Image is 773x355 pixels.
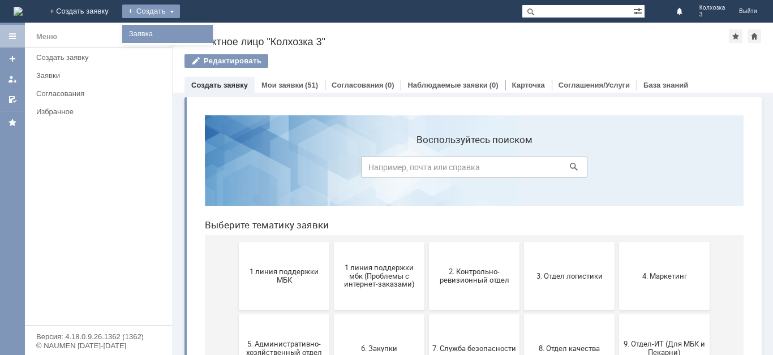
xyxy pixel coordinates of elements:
div: Добавить в избранное [729,29,742,43]
div: (0) [489,81,499,89]
span: Колхозка [699,5,725,11]
div: Контактное лицо "Колхозка 3" [184,36,729,47]
a: Согласования [32,85,170,102]
span: 7. Служба безопасности [237,237,320,246]
button: Франчайзинг [423,280,514,348]
a: База знаний [643,81,688,89]
div: Сделать домашней страницей [748,29,761,43]
div: (0) [385,81,394,89]
a: Перейти на домашнюю страницу [14,7,23,16]
span: 8. Отдел качества [332,237,415,246]
a: Мои заявки [3,70,22,88]
button: 6. Закупки [138,208,229,276]
button: 5. Административно-хозяйственный отдел [43,208,134,276]
span: Отдел-ИТ (Битрикс24 и CRM) [141,306,225,323]
a: Создать заявку [32,49,170,66]
button: 9. Отдел-ИТ (Для МБК и Пекарни) [423,208,514,276]
span: 3 [699,11,725,18]
span: Отдел-ИТ (Офис) [237,310,320,318]
button: Отдел-ИТ (Битрикс24 и CRM) [138,280,229,348]
div: (51) [305,81,318,89]
a: Создать заявку [3,50,22,68]
div: Избранное [36,107,153,116]
div: Меню [36,30,57,44]
div: Версия: 4.18.0.9.26.1362 (1362) [36,333,161,340]
button: 3. Отдел логистики [328,136,419,204]
a: Соглашения/Услуги [559,81,630,89]
button: 1 линия поддержки МБК [43,136,134,204]
span: Финансовый отдел [332,310,415,318]
header: Выберите тематику заявки [9,113,548,124]
button: 4. Маркетинг [423,136,514,204]
span: Франчайзинг [427,310,510,318]
input: Например, почта или справка [165,50,392,71]
span: 2. Контрольно-ревизионный отдел [237,161,320,178]
img: logo [14,7,23,16]
a: Мои заявки [261,81,303,89]
button: Бухгалтерия (для мбк) [43,280,134,348]
span: 3. Отдел логистики [332,165,415,174]
button: Отдел-ИТ (Офис) [233,280,324,348]
span: 6. Закупки [141,237,225,246]
a: Заявка [124,27,211,41]
a: Согласования [332,81,384,89]
div: Согласования [36,89,165,98]
a: Карточка [512,81,545,89]
span: 5. Административно-хозяйственный отдел [46,233,130,250]
button: 7. Служба безопасности [233,208,324,276]
a: Мои согласования [3,90,22,109]
span: 4. Маркетинг [427,165,510,174]
div: Заявки [36,71,165,80]
span: Бухгалтерия (для мбк) [46,310,130,318]
div: Создать заявку [36,53,165,62]
label: Воспользуйтесь поиском [165,28,392,39]
span: 1 линия поддержки мбк (Проблемы с интернет-заказами) [141,157,225,182]
div: © NAUMEN [DATE]-[DATE] [36,342,161,349]
a: Наблюдаемые заявки [407,81,487,89]
button: 1 линия поддержки мбк (Проблемы с интернет-заказами) [138,136,229,204]
span: Расширенный поиск [633,5,645,16]
span: 9. Отдел-ИТ (Для МБК и Пекарни) [427,233,510,250]
a: Заявки [32,67,170,84]
button: 2. Контрольно-ревизионный отдел [233,136,324,204]
span: 1 линия поддержки МБК [46,161,130,178]
div: Создать [122,5,180,18]
button: Финансовый отдел [328,280,419,348]
a: Создать заявку [191,81,248,89]
button: 8. Отдел качества [328,208,419,276]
